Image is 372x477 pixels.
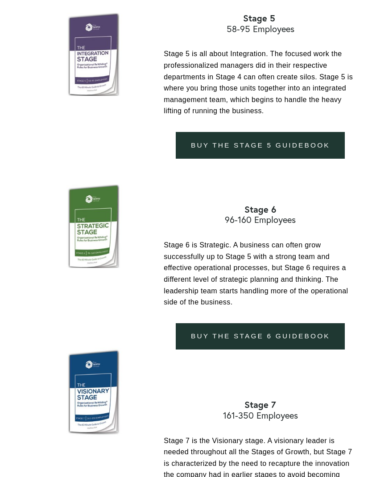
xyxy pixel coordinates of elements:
[164,48,357,117] p: Stage 5 is all about Integration. The focused work the professionalized managers did in their res...
[176,323,345,350] a: Buy the Stage 6 guidebook
[176,132,345,159] a: buy the stage 5 guidebook
[164,239,357,308] p: Stage 6 is Strategic. A business can often grow successfully up to Stage 5 with a strong team and...
[244,203,276,215] strong: Stage 6
[164,399,357,421] h2: 161-350 Employees
[243,12,275,24] strong: Stage 5
[164,204,357,226] h2: 96-160 Employees
[244,399,276,411] strong: Stage 7
[164,13,357,34] h2: 58-95 Employees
